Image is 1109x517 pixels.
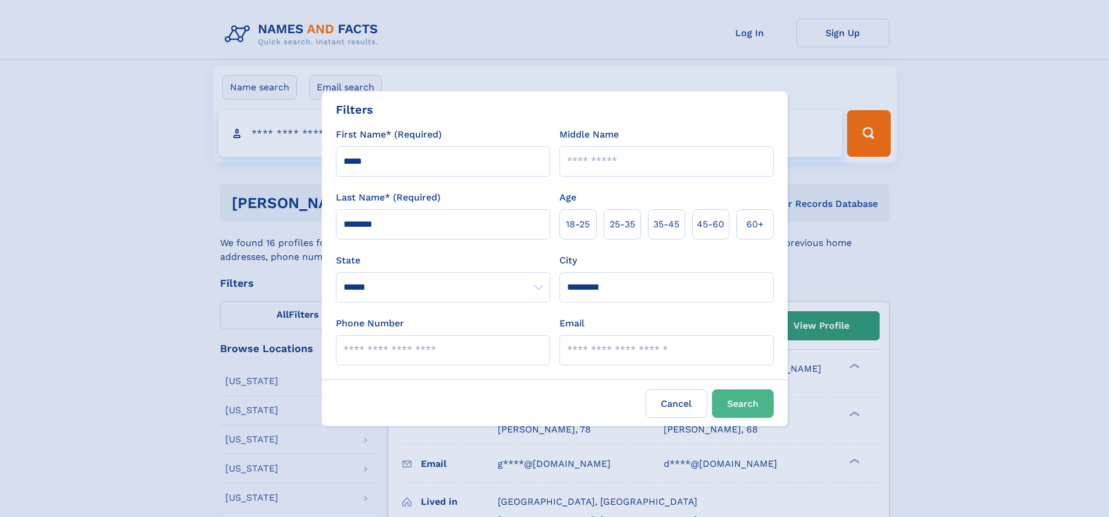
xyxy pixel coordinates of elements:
[646,389,707,418] label: Cancel
[336,254,550,268] label: State
[336,128,442,142] label: First Name* (Required)
[559,128,619,142] label: Middle Name
[653,217,679,231] span: 35‑45
[559,191,576,205] label: Age
[697,217,724,231] span: 45‑60
[610,217,635,231] span: 25‑35
[336,101,373,118] div: Filters
[336,316,404,330] label: Phone Number
[559,316,584,330] label: Email
[559,254,577,268] label: City
[336,191,441,205] label: Last Name* (Required)
[712,389,774,418] button: Search
[566,217,590,231] span: 18‑25
[746,217,764,231] span: 60+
